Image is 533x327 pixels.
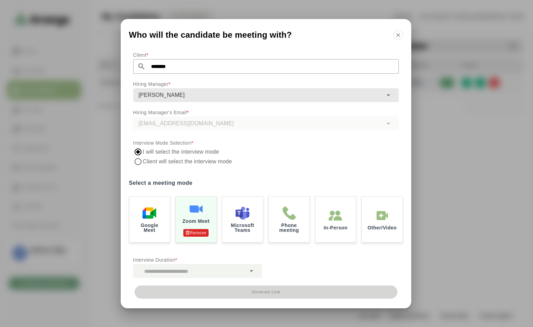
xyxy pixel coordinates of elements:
p: Zoom Meet [183,219,210,224]
p: Google Meet [135,223,165,233]
p: Client [133,51,399,59]
img: Google Meet [143,206,156,220]
img: Phone meeting [282,206,296,220]
img: Zoom Meet [189,202,203,216]
label: I will select the interview mode [143,147,220,157]
p: Hiring Manager [133,80,399,88]
p: Microsoft Teams [228,223,258,233]
span: Who will the candidate be meeting with? [129,31,292,39]
img: In-Person [375,209,389,222]
p: In-Person [324,225,348,230]
p: Interview Duration [133,256,262,264]
label: Client will select the interview mode [143,157,233,166]
img: Microsoft Teams [236,206,249,220]
label: Select a meeting mode [129,178,403,188]
p: Remove Authentication [183,229,209,237]
p: Other/Video [367,225,397,230]
p: Phone meeting [274,223,304,233]
p: Hiring Manager's Email [133,108,399,117]
img: In-Person [329,209,342,222]
p: Interview Mode Selection [133,139,399,147]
